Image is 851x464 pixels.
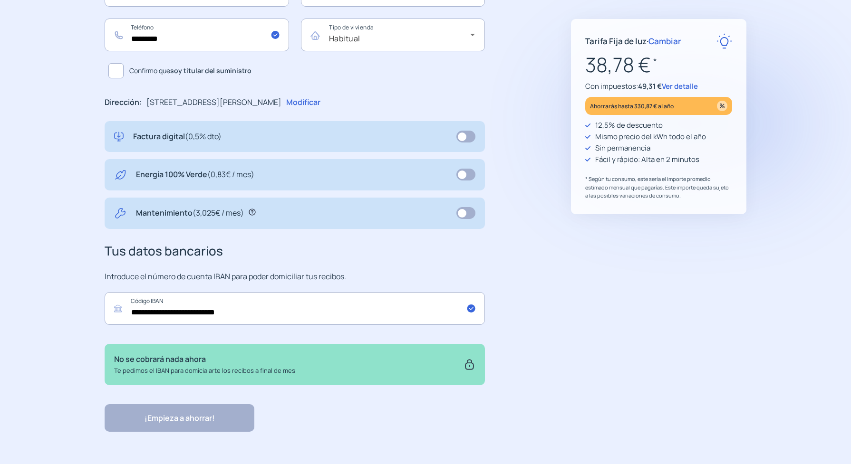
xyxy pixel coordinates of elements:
[105,271,485,283] p: Introduce el número de cuenta IBAN para poder domiciliar tus recibos.
[590,101,674,112] p: Ahorrarás hasta 330,87 € al año
[114,207,126,219] img: tool.svg
[585,81,732,92] p: Con impuestos:
[595,154,699,165] p: Fácil y rápido: Alta en 2 minutos
[329,33,360,44] span: Habitual
[114,366,295,376] p: Te pedimos el IBAN para domicialarte los recibos a final de mes
[638,81,662,91] span: 49,31 €
[662,81,698,91] span: Ver detalle
[595,142,650,154] p: Sin permanencia
[114,353,295,366] p: No se cobrará nada ahora
[595,131,706,142] p: Mismo precio del kWh todo el año
[717,101,727,111] img: percentage_icon.svg
[329,24,374,32] mat-label: Tipo de vivienda
[114,169,126,181] img: energy-green.svg
[585,49,732,81] p: 38,78 €
[146,96,281,109] p: [STREET_ADDRESS][PERSON_NAME]
[464,353,475,375] img: secure.svg
[105,241,485,261] h3: Tus datos bancarios
[170,66,251,75] b: soy titular del suministro
[136,169,254,181] p: Energía 100% Verde
[595,120,663,131] p: 12,5% de descuento
[133,131,222,143] p: Factura digital
[136,207,244,219] p: Mantenimiento
[585,175,732,200] p: * Según tu consumo, este sería el importe promedio estimado mensual que pagarías. Este importe qu...
[207,169,254,180] span: (0,83€ / mes)
[129,66,251,76] span: Confirmo que
[286,96,320,109] p: Modificar
[114,131,124,143] img: digital-invoice.svg
[185,131,222,142] span: (0,5% dto)
[105,96,142,109] p: Dirección:
[648,36,681,47] span: Cambiar
[193,208,244,218] span: (3,025€ / mes)
[716,33,732,49] img: rate-E.svg
[585,35,681,47] p: Tarifa Fija de luz ·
